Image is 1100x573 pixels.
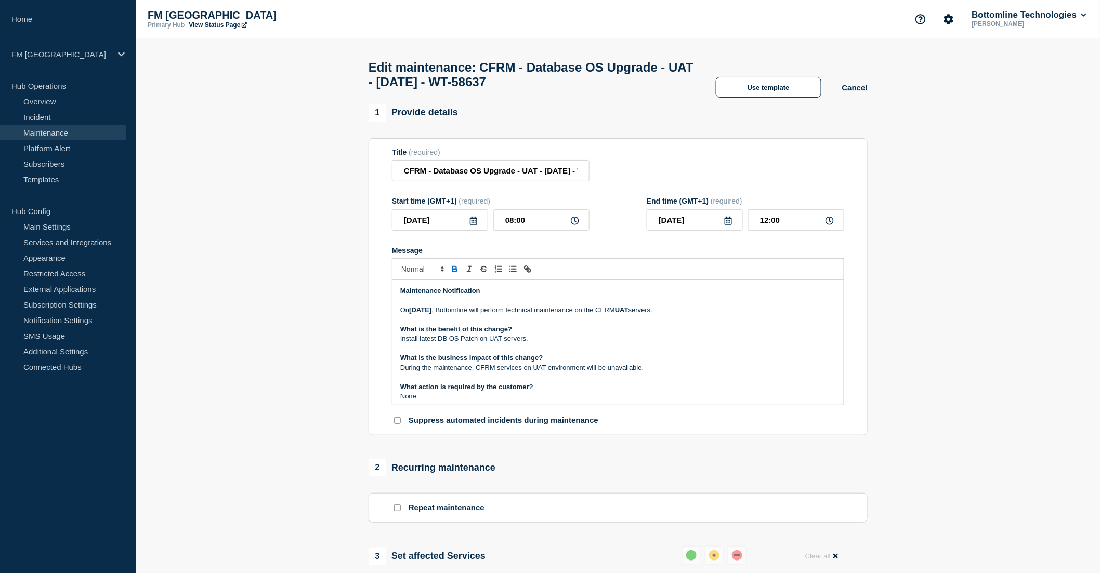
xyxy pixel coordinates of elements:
[369,548,486,565] div: Set affected Services
[705,546,724,565] button: affected
[400,287,480,295] strong: Maintenance Notification
[392,246,844,255] div: Message
[615,306,628,314] strong: UAT
[409,416,598,425] p: Suppress automated incidents during maintenance
[189,21,246,29] a: View Status Page
[459,197,491,205] span: (required)
[938,8,960,30] button: Account settings
[392,197,590,205] div: Start time (GMT+1)
[369,459,386,476] span: 2
[369,104,386,122] span: 1
[647,209,743,231] input: YYYY-MM-DD
[799,546,844,566] button: Clear all
[400,392,836,401] p: None
[394,417,401,424] input: Suppress automated incidents during maintenance
[686,550,697,561] div: up
[400,305,836,315] p: On , Bottomline will perform technical maintenance on the CFRM servers.
[148,9,356,21] p: FM [GEOGRAPHIC_DATA]
[400,325,512,333] strong: What is the benefit of this change?
[647,197,844,205] div: End time (GMT+1)
[842,83,868,92] button: Cancel
[910,8,932,30] button: Support
[369,104,458,122] div: Provide details
[491,263,506,275] button: Toggle ordered list
[520,263,535,275] button: Toggle link
[369,459,495,476] div: Recurring maintenance
[392,148,590,156] div: Title
[682,546,701,565] button: up
[732,550,742,561] div: down
[400,383,533,391] strong: What action is required by the customer?
[400,363,836,372] p: During the maintenance, CFRM services on UAT environment will be unavailable.
[970,20,1078,28] p: [PERSON_NAME]
[462,263,477,275] button: Toggle italic text
[369,548,386,565] span: 3
[409,148,440,156] span: (required)
[448,263,462,275] button: Toggle bold text
[369,60,695,89] h1: Edit maintenance: CFRM - Database OS Upgrade - UAT - [DATE] - WT-58637
[397,263,448,275] span: Font size
[728,546,747,565] button: down
[392,280,844,405] div: Message
[709,550,719,561] div: affected
[392,160,590,181] input: Title
[148,21,185,29] p: Primary Hub
[392,209,488,231] input: YYYY-MM-DD
[409,503,484,513] p: Repeat maintenance
[711,197,742,205] span: (required)
[970,10,1089,20] button: Bottomline Technologies
[716,77,821,98] button: Use template
[409,306,431,314] strong: [DATE]
[477,263,491,275] button: Toggle strikethrough text
[400,354,543,362] strong: What is the business impact of this change?
[493,209,590,231] input: HH:MM
[400,334,836,343] p: Install latest DB OS Patch on UAT servers.
[748,209,844,231] input: HH:MM
[506,263,520,275] button: Toggle bulleted list
[11,50,111,59] p: FM [GEOGRAPHIC_DATA]
[394,504,401,511] input: Repeat maintenance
